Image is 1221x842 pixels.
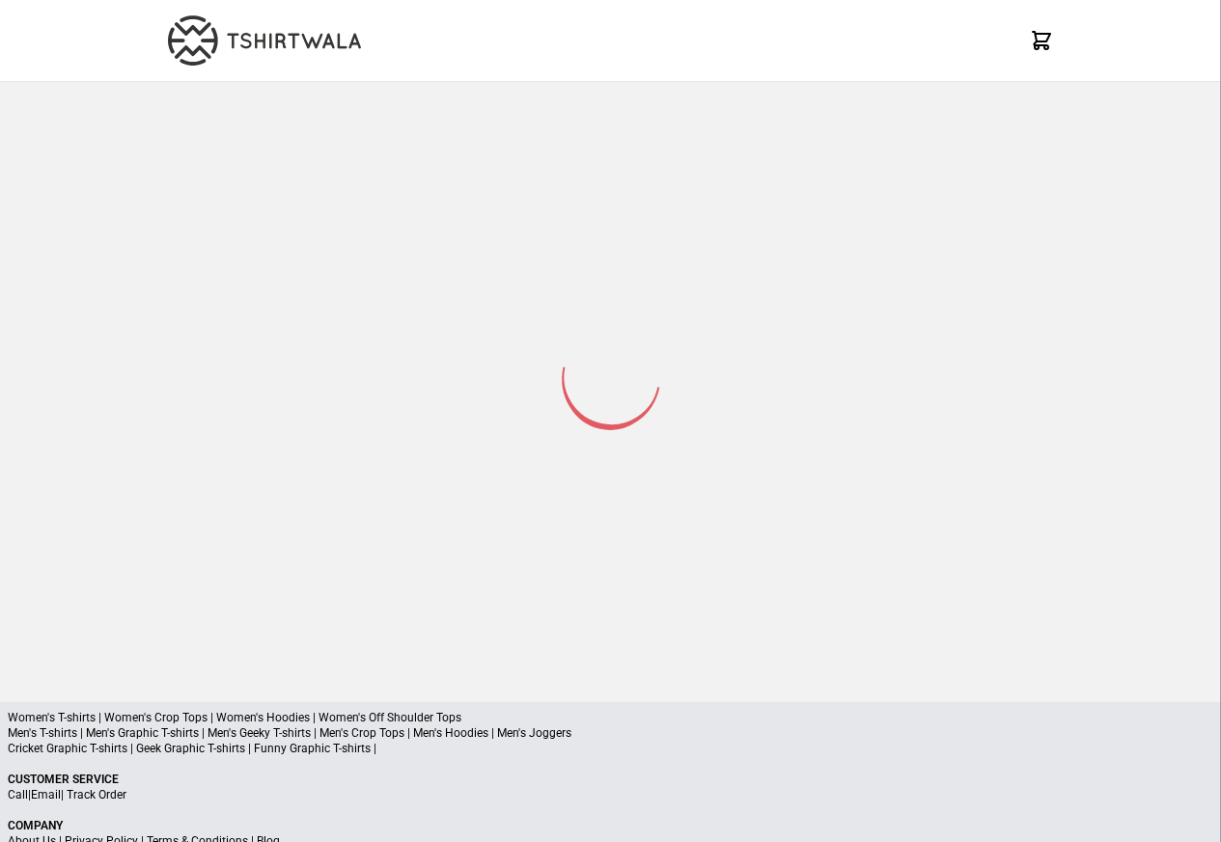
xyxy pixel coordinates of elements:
[67,788,126,801] a: Track Order
[8,818,1213,833] p: Company
[8,741,1213,756] p: Cricket Graphic T-shirts | Geek Graphic T-shirts | Funny Graphic T-shirts |
[8,787,1213,802] p: | |
[8,710,1213,725] p: Women's T-shirts | Women's Crop Tops | Women's Hoodies | Women's Off Shoulder Tops
[168,15,361,66] img: TW-LOGO-400-104.png
[8,788,28,801] a: Call
[8,772,1213,787] p: Customer Service
[31,788,61,801] a: Email
[8,725,1213,741] p: Men's T-shirts | Men's Graphic T-shirts | Men's Geeky T-shirts | Men's Crop Tops | Men's Hoodies ...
